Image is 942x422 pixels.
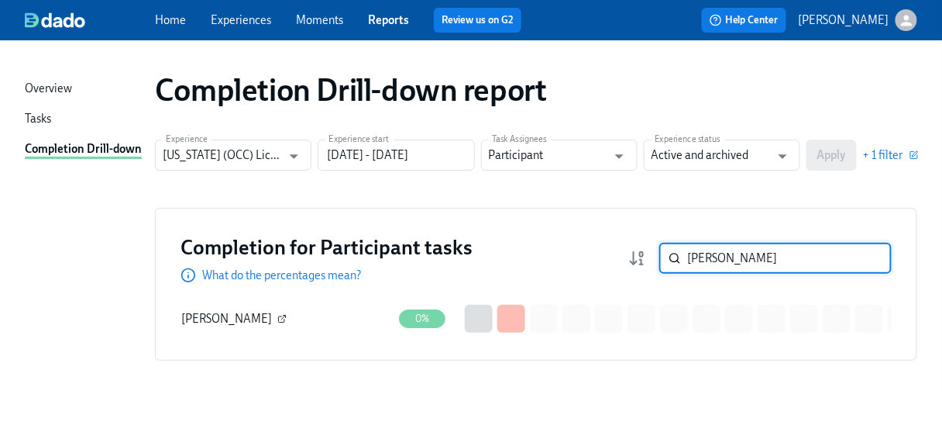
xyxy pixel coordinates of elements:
a: Experiences [211,13,271,27]
img: dado [25,12,85,28]
h3: Completion for Participant tasks [180,233,473,261]
a: Home [155,13,186,27]
svg: Completion rate (low to high) [628,249,647,268]
div: Overview [25,81,72,99]
div: Completion Drill-down [25,141,142,159]
p: What do the percentages mean? [202,268,361,283]
a: Tasks [25,111,143,129]
a: Moments [296,13,343,27]
div: Tasks [25,111,51,129]
span: Help Center [710,12,779,28]
input: Search by name [687,243,892,274]
button: Review us on G2 [434,8,521,33]
button: [PERSON_NAME] [799,9,917,31]
h1: Completion Drill-down report [155,71,547,109]
p: [PERSON_NAME] [799,12,889,28]
a: dado [25,12,155,28]
a: Overview [25,81,143,99]
button: Help Center [702,8,786,33]
button: Open [282,144,306,168]
button: + 1 filter [863,147,917,163]
a: Completion Drill-down [25,141,143,159]
button: Open [607,144,631,168]
button: Open [771,144,795,168]
span: [PERSON_NAME] [181,312,272,326]
a: Review us on G2 [442,12,514,28]
span: 0% [406,313,438,324]
a: Reports [368,13,409,27]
